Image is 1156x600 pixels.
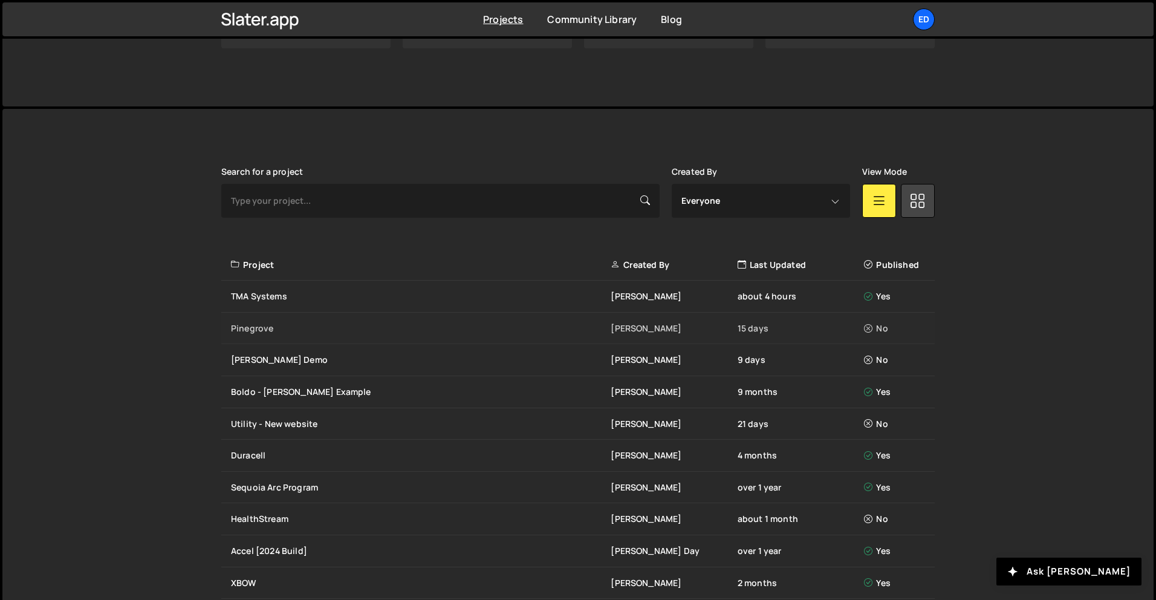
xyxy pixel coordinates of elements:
div: Utility - New website [231,418,611,430]
div: [PERSON_NAME] [611,386,737,398]
div: Yes [864,481,927,494]
div: [PERSON_NAME] [611,481,737,494]
div: about 4 hours [738,290,864,302]
a: Community Library [547,13,637,26]
div: Last Updated [738,259,864,271]
a: Accel [2024 Build] [PERSON_NAME] Day over 1 year Yes [221,535,935,567]
div: [PERSON_NAME] Demo [231,354,611,366]
div: [PERSON_NAME] [611,354,737,366]
div: TMA Systems [231,290,611,302]
div: 4 months [738,449,864,461]
div: No [864,513,927,525]
div: Yes [864,545,927,557]
div: about 1 month [738,513,864,525]
a: Boldo - [PERSON_NAME] Example [PERSON_NAME] 9 months Yes [221,376,935,408]
a: XBOW [PERSON_NAME] 2 months Yes [221,567,935,599]
div: Yes [864,290,927,302]
a: TMA Systems [PERSON_NAME] about 4 hours Yes [221,281,935,313]
a: Projects [483,13,523,26]
div: Pinegrove [231,322,611,334]
div: HealthStream [231,513,611,525]
div: [PERSON_NAME] [611,449,737,461]
div: [PERSON_NAME] [611,577,737,589]
div: Accel [2024 Build] [231,545,611,557]
div: Created By [611,259,737,271]
a: [PERSON_NAME] Demo [PERSON_NAME] 9 days No [221,344,935,376]
div: [PERSON_NAME] [611,322,737,334]
label: Search for a project [221,167,303,177]
div: Yes [864,386,927,398]
a: Pinegrove [PERSON_NAME] 15 days No [221,313,935,345]
div: Boldo - [PERSON_NAME] Example [231,386,611,398]
div: Yes [864,577,927,589]
div: Duracell [231,449,611,461]
div: over 1 year [738,481,864,494]
div: over 1 year [738,545,864,557]
div: 9 days [738,354,864,366]
div: Sequoia Arc Program [231,481,611,494]
div: No [864,418,927,430]
div: [PERSON_NAME] [611,513,737,525]
a: Ed [913,8,935,30]
div: [PERSON_NAME] [611,418,737,430]
a: HealthStream [PERSON_NAME] about 1 month No [221,503,935,535]
a: Blog [661,13,682,26]
div: Project [231,259,611,271]
div: 2 months [738,577,864,589]
div: Published [864,259,927,271]
div: 21 days [738,418,864,430]
div: [PERSON_NAME] Day [611,545,737,557]
div: 9 months [738,386,864,398]
div: No [864,354,927,366]
div: XBOW [231,577,611,589]
div: 15 days [738,322,864,334]
label: Created By [672,167,718,177]
a: Duracell [PERSON_NAME] 4 months Yes [221,440,935,472]
div: [PERSON_NAME] [611,290,737,302]
label: View Mode [862,167,907,177]
div: Yes [864,449,927,461]
a: Sequoia Arc Program [PERSON_NAME] over 1 year Yes [221,472,935,504]
a: Utility - New website [PERSON_NAME] 21 days No [221,408,935,440]
div: No [864,322,927,334]
button: Ask [PERSON_NAME] [996,558,1141,585]
input: Type your project... [221,184,660,218]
